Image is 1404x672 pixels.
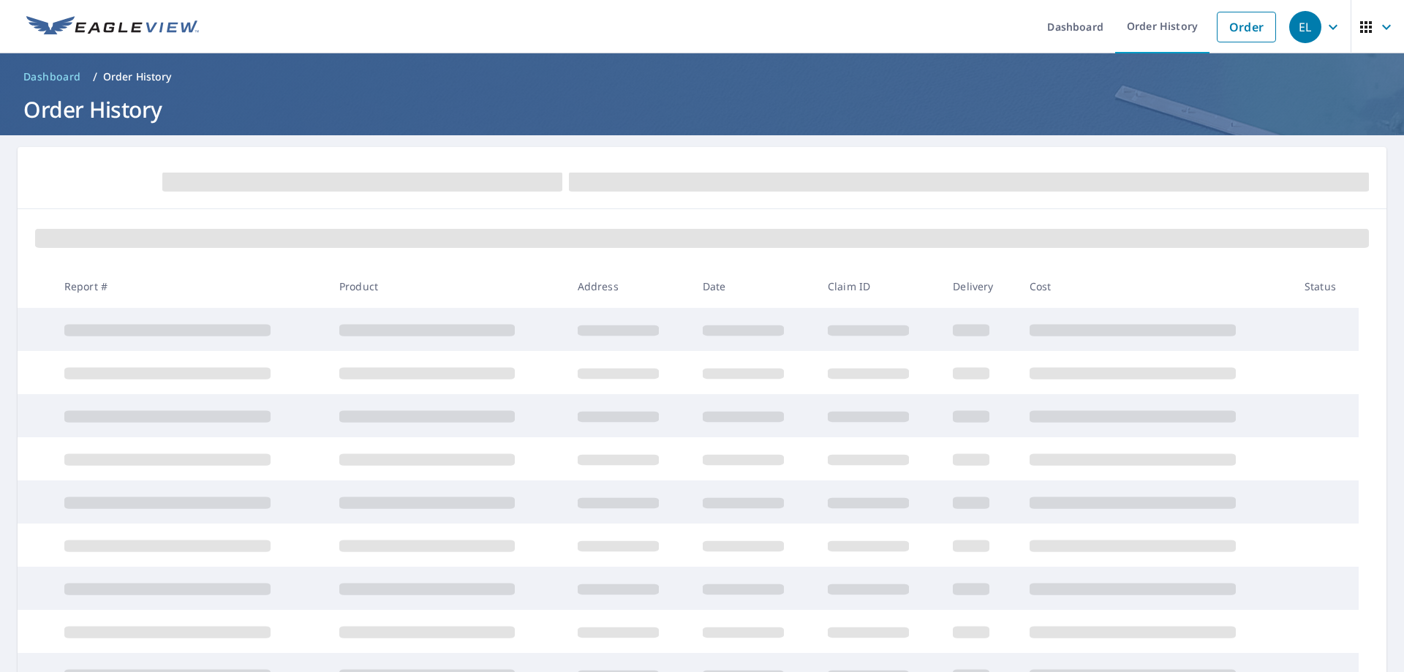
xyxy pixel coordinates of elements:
th: Address [566,265,691,308]
h1: Order History [18,94,1386,124]
th: Date [691,265,816,308]
th: Cost [1018,265,1293,308]
a: Order [1217,12,1276,42]
th: Product [328,265,566,308]
th: Delivery [941,265,1017,308]
nav: breadcrumb [18,65,1386,88]
a: Dashboard [18,65,87,88]
li: / [93,68,97,86]
th: Status [1293,265,1359,308]
div: EL [1289,11,1321,43]
span: Dashboard [23,69,81,84]
th: Report # [53,265,328,308]
img: EV Logo [26,16,199,38]
p: Order History [103,69,172,84]
th: Claim ID [816,265,941,308]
